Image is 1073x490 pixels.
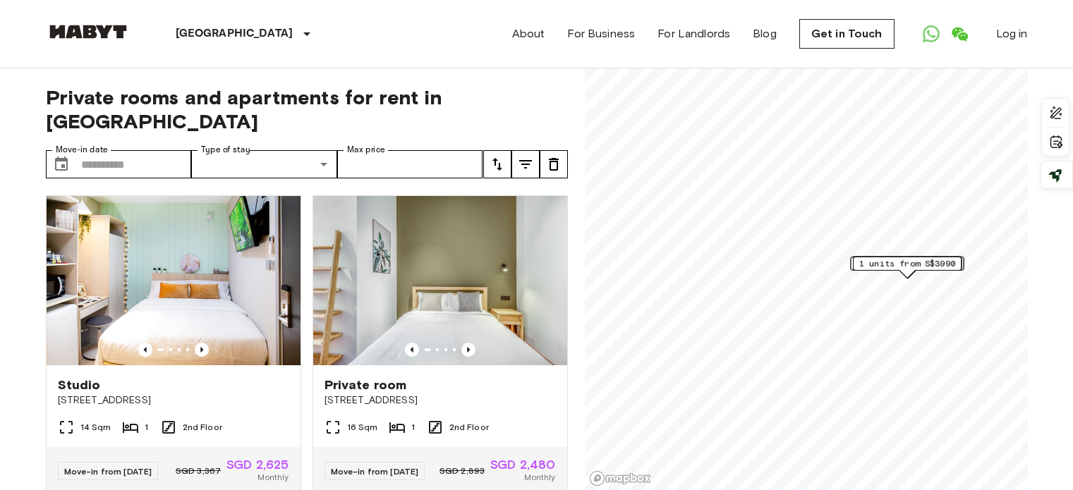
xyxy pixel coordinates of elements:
[47,150,75,178] button: Choose date
[47,196,301,365] img: Marketing picture of unit SG-01-111-002-001
[483,150,511,178] button: tune
[859,257,955,270] span: 1 units from S$3990
[226,458,289,471] span: SGD 2,625
[945,20,974,48] a: Open WeChat
[411,421,415,434] span: 1
[753,25,777,42] a: Blog
[799,19,895,49] a: Get in Touch
[996,25,1028,42] a: Log in
[58,393,289,408] span: [STREET_ADDRESS]
[138,343,152,357] button: Previous image
[347,144,385,156] label: Max price
[347,421,378,434] span: 16 Sqm
[405,343,419,357] button: Previous image
[58,376,101,393] span: Studio
[325,376,407,393] span: Private room
[853,257,962,278] div: Map marker
[46,85,568,133] span: Private rooms and apartments for rent in [GEOGRAPHIC_DATA]
[449,421,489,434] span: 2nd Floor
[850,257,964,278] div: Map marker
[567,25,635,42] a: For Business
[461,343,475,357] button: Previous image
[325,393,556,408] span: [STREET_ADDRESS]
[512,25,545,42] a: About
[439,465,485,477] span: SGD 2,893
[56,144,108,156] label: Move-in date
[589,470,651,486] a: Mapbox logo
[257,471,289,484] span: Monthly
[46,25,131,39] img: Habyt
[511,150,540,178] button: tune
[524,471,555,484] span: Monthly
[313,196,567,365] img: Marketing picture of unit SG-01-021-008-01
[183,421,222,434] span: 2nd Floor
[145,421,148,434] span: 1
[657,25,730,42] a: For Landlords
[176,465,221,477] span: SGD 3,367
[917,20,945,48] a: Open WhatsApp
[540,150,568,178] button: tune
[195,343,209,357] button: Previous image
[331,466,419,477] span: Move-in from [DATE]
[490,458,555,471] span: SGD 2,480
[201,144,250,156] label: Type of stay
[176,25,293,42] p: [GEOGRAPHIC_DATA]
[80,421,111,434] span: 14 Sqm
[64,466,152,477] span: Move-in from [DATE]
